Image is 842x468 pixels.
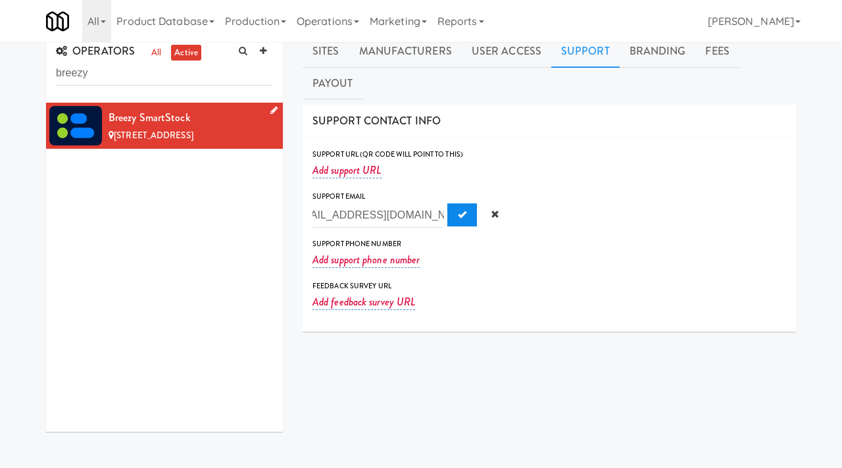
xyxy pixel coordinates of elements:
[312,252,420,268] a: Add support phone number
[312,280,786,293] div: Feedback Survey Url
[303,67,363,100] a: Payout
[46,10,69,33] img: Micromart
[312,163,382,178] a: Add support URL
[480,203,510,227] button: Cancel
[312,294,415,310] a: Add feedback survey URL
[46,103,283,149] li: Breezy SmartStock[STREET_ADDRESS]
[312,238,786,251] div: Support Phone Number
[349,35,462,68] a: Manufacturers
[303,35,349,68] a: Sites
[551,35,620,68] a: Support
[447,203,477,227] button: Submit
[148,45,164,61] a: all
[312,190,786,203] div: Support Email
[109,108,273,128] div: Breezy SmartStock
[114,129,193,142] span: [STREET_ADDRESS]
[462,35,551,68] a: User Access
[312,148,786,161] div: Support Url (QR code will point to this)
[56,61,273,86] input: Search Operator
[56,43,135,59] span: OPERATORS
[171,45,201,61] a: active
[620,35,696,68] a: Branding
[312,113,441,128] span: SUPPORT CONTACT INFO
[695,35,739,68] a: Fees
